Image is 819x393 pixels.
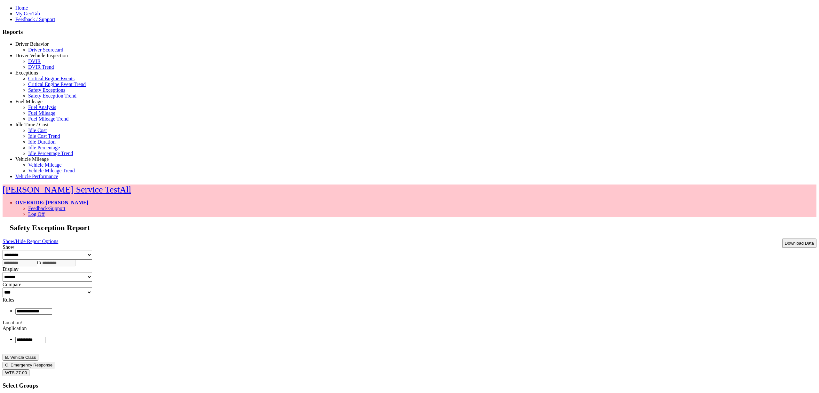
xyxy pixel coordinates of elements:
a: My GeoTab [15,11,40,16]
a: Fuel Analysis [28,105,56,110]
a: Vehicle Performance [15,174,58,179]
a: Vehicle Mileage [28,162,61,168]
a: Fuel Mileage [28,110,55,116]
label: Rules [3,297,14,303]
h3: Reports [3,28,816,35]
a: Driver Vehicle Inspection [15,53,68,58]
a: DVIR [28,59,41,64]
label: Show [3,244,14,250]
a: Home [15,5,28,11]
a: Feedback/Support [28,206,65,211]
a: Idle Cost [28,128,47,133]
a: Feedback / Support [15,17,55,22]
h3: Select Groups [3,382,816,389]
a: Critical Engine Event Trend [28,82,86,87]
a: Fuel Mileage Trend [28,116,68,122]
span: to [37,260,41,265]
a: Safety Exception Trend [28,93,76,98]
a: Idle Duration [28,139,56,145]
button: C. Emergency Response [3,362,55,368]
a: Critical Engine Events [28,76,75,81]
label: Compare [3,282,21,287]
a: Log Off [28,211,45,217]
a: Idle Percentage Trend [28,151,73,156]
a: Vehicle Mileage Trend [28,168,75,173]
a: Fuel Mileage [15,99,43,104]
a: Idle Time / Cost [15,122,49,127]
a: DVIR Trend [28,64,54,70]
a: Vehicle Mileage [15,156,49,162]
a: Exceptions [15,70,38,75]
a: [PERSON_NAME] Service TestAll [3,185,131,194]
a: Safety Exceptions [28,87,65,93]
a: OVERRIDE: [PERSON_NAME] [15,200,88,205]
label: Display [3,266,19,272]
a: Driver Scorecard [28,47,63,52]
button: Download Data [782,239,816,248]
button: WTS-27-00 [3,369,29,376]
a: Idle Percentage [28,145,60,150]
a: Idle Cost Trend [28,133,60,139]
h2: Safety Exception Report [10,224,816,232]
a: Show/Hide Report Options [3,237,58,246]
button: B. Vehicle Class [3,354,38,361]
label: Location/ Application [3,320,27,331]
a: Driver Behavior [15,41,49,47]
